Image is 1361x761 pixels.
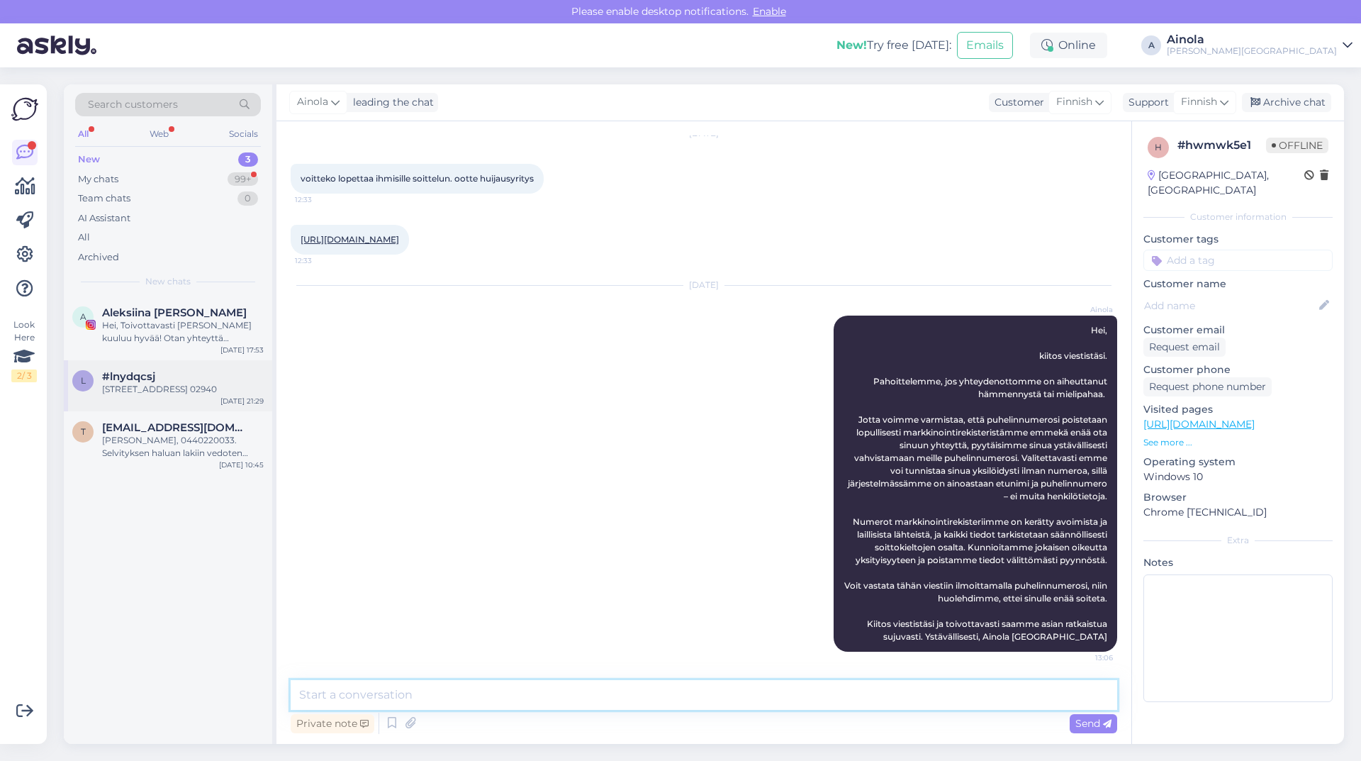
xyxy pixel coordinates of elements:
div: Team chats [78,191,130,206]
div: Hei, Toivottavasti [PERSON_NAME] kuuluu hyvää! Otan yhteyttä [PERSON_NAME] tiimistä uuden, eksklu... [102,319,264,345]
div: [DATE] 17:53 [220,345,264,355]
div: Customer information [1143,211,1333,223]
p: Customer tags [1143,232,1333,247]
p: Visited pages [1143,402,1333,417]
div: [PERSON_NAME], 0440220033. Selvityksen haluan lakiin vedoten kirjallisesti sähköpostitse: [EMAIL_... [102,434,264,460]
div: [DATE] [291,279,1117,291]
div: Archive chat [1242,93,1331,112]
div: [STREET_ADDRESS] 02940 [102,383,264,396]
div: Extra [1143,534,1333,547]
span: taru.riolin@gmail.com [102,421,250,434]
div: Customer [989,95,1044,110]
b: New! [836,38,867,52]
div: [DATE] 21:29 [220,396,264,406]
p: Operating system [1143,455,1333,470]
div: Request email [1143,338,1226,357]
span: Ainola [297,94,328,110]
span: Ainola [1060,304,1113,315]
span: 12:33 [295,255,348,266]
span: l [81,375,86,386]
span: Aleksiina Anni Juulia [102,306,247,319]
div: All [75,125,91,143]
div: AI Assistant [78,211,130,226]
span: Enable [749,5,790,18]
div: My chats [78,172,118,187]
span: Offline [1266,138,1328,153]
p: See more ... [1143,436,1333,449]
div: [DATE] 10:45 [219,460,264,470]
span: #lnydqcsj [102,370,155,383]
span: 12:33 [295,194,348,205]
div: Online [1030,33,1107,58]
div: Support [1123,95,1169,110]
span: Hei, kiitos viestistäsi. Pahoittelemme, jos yhteydenottomme on aiheuttanut hämmennystä tai mielip... [844,325,1109,642]
div: 2 / 3 [11,370,37,382]
div: Request phone number [1143,377,1272,396]
span: h [1155,142,1162,152]
p: Customer name [1143,277,1333,291]
p: Notes [1143,555,1333,570]
span: A [80,311,86,322]
span: voitteko lopettaa ihmisille soittelun. ootte huijausyritys [301,173,534,184]
p: Windows 10 [1143,470,1333,484]
span: Send [1075,717,1111,730]
div: # hwmwk5e1 [1177,137,1266,154]
span: Finnish [1181,94,1217,110]
input: Add a tag [1143,250,1333,271]
div: 0 [237,191,258,206]
span: Search customers [88,97,178,112]
div: New [78,152,100,167]
p: Chrome [TECHNICAL_ID] [1143,505,1333,520]
div: A [1141,35,1161,55]
a: [URL][DOMAIN_NAME] [1143,418,1255,431]
div: All [78,230,90,245]
div: Look Here [11,318,37,382]
div: 3 [238,152,258,167]
span: 13:06 [1060,652,1113,663]
div: leading the chat [347,95,434,110]
span: New chats [145,275,191,288]
p: Customer email [1143,323,1333,338]
span: Finnish [1056,94,1092,110]
div: Web [147,125,172,143]
span: t [81,426,86,437]
a: [URL][DOMAIN_NAME] [301,234,399,245]
a: Ainola[PERSON_NAME][GEOGRAPHIC_DATA] [1167,34,1352,57]
p: Customer phone [1143,362,1333,377]
div: Ainola [1167,34,1337,45]
button: Emails [957,32,1013,59]
div: 99+ [228,172,258,187]
div: [PERSON_NAME][GEOGRAPHIC_DATA] [1167,45,1337,57]
div: [GEOGRAPHIC_DATA], [GEOGRAPHIC_DATA] [1148,168,1304,198]
p: Browser [1143,490,1333,505]
img: Askly Logo [11,96,38,123]
input: Add name [1144,298,1316,313]
div: Archived [78,250,119,265]
div: Try free [DATE]: [836,37,951,54]
div: Socials [226,125,261,143]
div: Private note [291,714,374,733]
